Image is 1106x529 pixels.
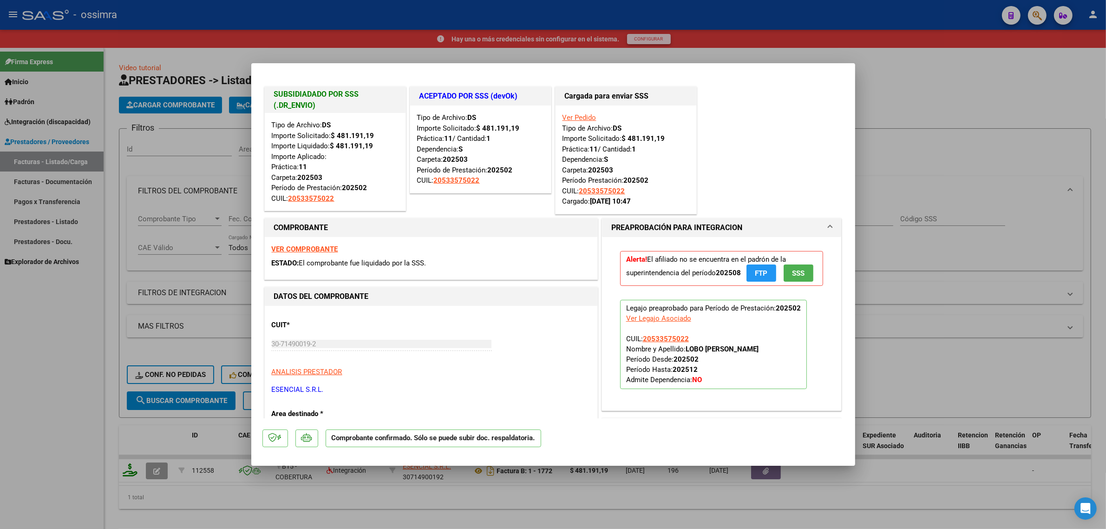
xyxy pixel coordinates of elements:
strong: 202502 [674,355,699,364]
a: VER COMPROBANTE [272,245,338,253]
strong: 202503 [589,166,614,174]
strong: 202502 [776,304,801,312]
strong: DS [322,121,331,129]
strong: 11 [590,145,598,153]
strong: NO [692,376,702,384]
strong: 202503 [443,155,468,164]
span: 20533575022 [288,194,334,203]
strong: S [459,145,463,153]
a: Ver Pedido [563,113,596,122]
strong: $ 481.191,19 [477,124,520,132]
p: Area destinado * [272,409,367,419]
strong: 1 [487,134,491,143]
strong: DS [613,124,622,132]
strong: 202502 [342,184,367,192]
span: El comprobante fue liquidado por la SSS. [299,259,426,267]
div: Tipo de Archivo: Importe Solicitado: Práctica: / Cantidad: Dependencia: Carpeta: Período de Prest... [417,112,544,186]
div: PREAPROBACIÓN PARA INTEGRACION [602,237,842,410]
strong: 202508 [716,269,741,277]
h1: Cargada para enviar SSS [565,91,687,102]
span: 20533575022 [579,187,625,195]
span: 20533575022 [434,176,480,185]
strong: $ 481.191,19 [331,132,374,140]
strong: 11 [299,163,308,171]
mat-expansion-panel-header: PREAPROBACIÓN PARA INTEGRACION [602,218,842,237]
strong: [DATE] 10:47 [590,197,631,205]
strong: 202502 [624,176,649,185]
strong: $ 481.191,19 [330,142,373,150]
strong: DATOS DEL COMPROBANTE [274,292,369,301]
button: SSS [784,264,813,282]
p: CUIT [272,320,367,331]
p: Comprobante confirmado. Sólo se puede subir doc. respaldatoria. [326,430,541,448]
strong: S [604,155,609,164]
span: ANALISIS PRESTADOR [272,368,342,376]
span: El afiliado no se encuentra en el padrón de la superintendencia del período [626,255,813,277]
div: Open Intercom Messenger [1074,497,1097,520]
h1: ACEPTADO POR SSS (devOk) [419,91,542,102]
strong: Alerta! [626,255,647,264]
strong: LOBO [PERSON_NAME] [686,345,759,353]
h1: SUBSIDIADADO POR SSS (.DR_ENVIO) [274,89,396,111]
span: SSS [792,269,805,278]
span: ESTADO: [272,259,299,267]
div: Tipo de Archivo: Importe Solicitado: Práctica: / Cantidad: Dependencia: Carpeta: Período Prestaci... [563,112,689,207]
span: 20533575022 [643,335,689,343]
strong: 11 [445,134,453,143]
strong: 202512 [673,365,698,374]
strong: 202502 [488,166,513,174]
p: ESENCIAL S.R.L. [272,384,590,395]
strong: 1 [632,145,636,153]
button: FTP [746,264,776,282]
div: Tipo de Archivo: Importe Solicitado: Importe Liquidado: Importe Aplicado: Práctica: Carpeta: Perí... [272,120,399,204]
p: Legajo preaprobado para Período de Prestación: [620,300,807,389]
strong: $ 481.191,19 [622,134,665,143]
span: FTP [755,269,767,278]
strong: DS [468,113,477,122]
div: Ver Legajo Asociado [626,313,691,324]
span: CUIL: Nombre y Apellido: Período Desde: Período Hasta: Admite Dependencia: [626,335,759,384]
strong: 202503 [298,173,323,182]
h1: PREAPROBACIÓN PARA INTEGRACION [611,222,742,233]
strong: COMPROBANTE [274,223,328,232]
